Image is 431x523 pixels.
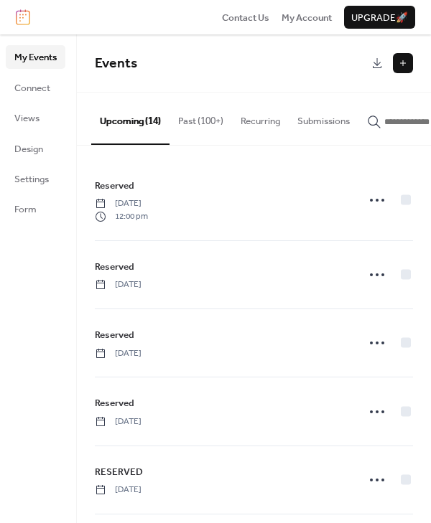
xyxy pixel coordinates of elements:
a: Contact Us [222,10,269,24]
span: Design [14,142,43,156]
button: Upgrade🚀 [344,6,415,29]
a: Design [6,137,65,160]
span: My Account [282,11,332,25]
span: My Events [14,50,57,65]
a: Connect [6,76,65,99]
button: Past (100+) [170,93,232,143]
a: Form [6,197,65,220]
span: Events [95,50,137,77]
span: Upgrade 🚀 [351,11,408,25]
span: Settings [14,172,49,187]
a: RESERVED [95,464,143,480]
span: 12:00 pm [95,210,148,223]
button: Upcoming (14) [91,93,170,144]
img: logo [16,9,30,25]
span: Reserved [95,328,134,342]
a: Reserved [95,395,134,411]
a: My Events [6,45,65,68]
span: Views [14,111,40,126]
a: Reserved [95,327,134,343]
span: Reserved [95,179,134,193]
span: [DATE] [95,484,142,496]
span: Reserved [95,260,134,274]
a: Views [6,106,65,129]
span: RESERVED [95,465,143,479]
button: Submissions [289,93,358,143]
span: Form [14,202,37,217]
a: Reserved [95,259,134,275]
span: [DATE] [95,278,142,291]
a: My Account [282,10,332,24]
span: [DATE] [95,197,148,210]
span: Connect [14,81,50,95]
a: Settings [6,167,65,190]
span: Reserved [95,396,134,410]
span: [DATE] [95,347,142,360]
a: Reserved [95,178,134,194]
button: Recurring [232,93,289,143]
span: [DATE] [95,415,142,428]
span: Contact Us [222,11,269,25]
